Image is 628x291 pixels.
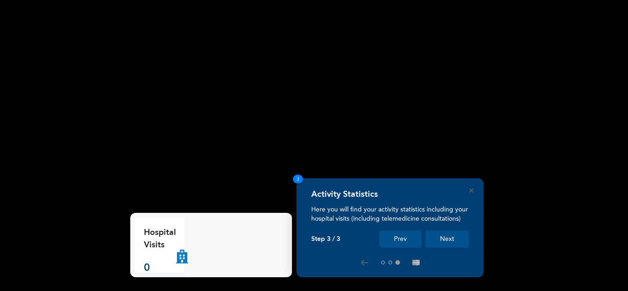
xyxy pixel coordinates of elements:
p: 0 [144,261,176,276]
h4: Activity Statistics [311,189,378,200]
button: Close [469,188,474,193]
p: Hospital Visits [144,227,176,251]
button: Next [425,231,469,248]
p: Step 3 / 3 [311,235,340,243]
button: Prev [379,231,422,248]
p: Here you will find your activity statistics including your hospital visits (including telemedicin... [311,205,469,223]
span: 3 [293,175,303,183]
